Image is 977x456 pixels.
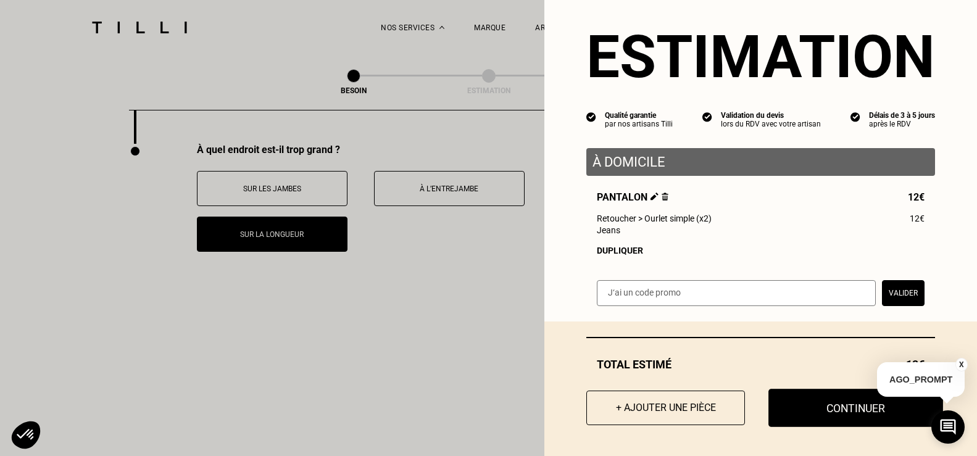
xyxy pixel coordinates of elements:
[721,120,821,128] div: lors du RDV avec votre artisan
[702,111,712,122] img: icon list info
[662,193,668,201] img: Supprimer
[651,193,659,201] img: Éditer
[955,358,968,371] button: X
[592,154,929,170] p: À domicile
[586,111,596,122] img: icon list info
[882,280,925,306] button: Valider
[597,191,668,203] span: Pantalon
[586,391,745,425] button: + Ajouter une pièce
[597,280,876,306] input: J‘ai un code promo
[869,111,935,120] div: Délais de 3 à 5 jours
[721,111,821,120] div: Validation du devis
[597,246,925,255] div: Dupliquer
[850,111,860,122] img: icon list info
[586,22,935,91] section: Estimation
[597,213,712,223] span: Retoucher > Ourlet simple (x2)
[869,120,935,128] div: après le RDV
[768,389,943,427] button: Continuer
[605,120,673,128] div: par nos artisans Tilli
[586,358,935,371] div: Total estimé
[605,111,673,120] div: Qualité garantie
[877,362,965,397] p: AGO_PROMPT
[910,213,925,223] span: 12€
[908,191,925,203] span: 12€
[597,225,620,235] span: Jeans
